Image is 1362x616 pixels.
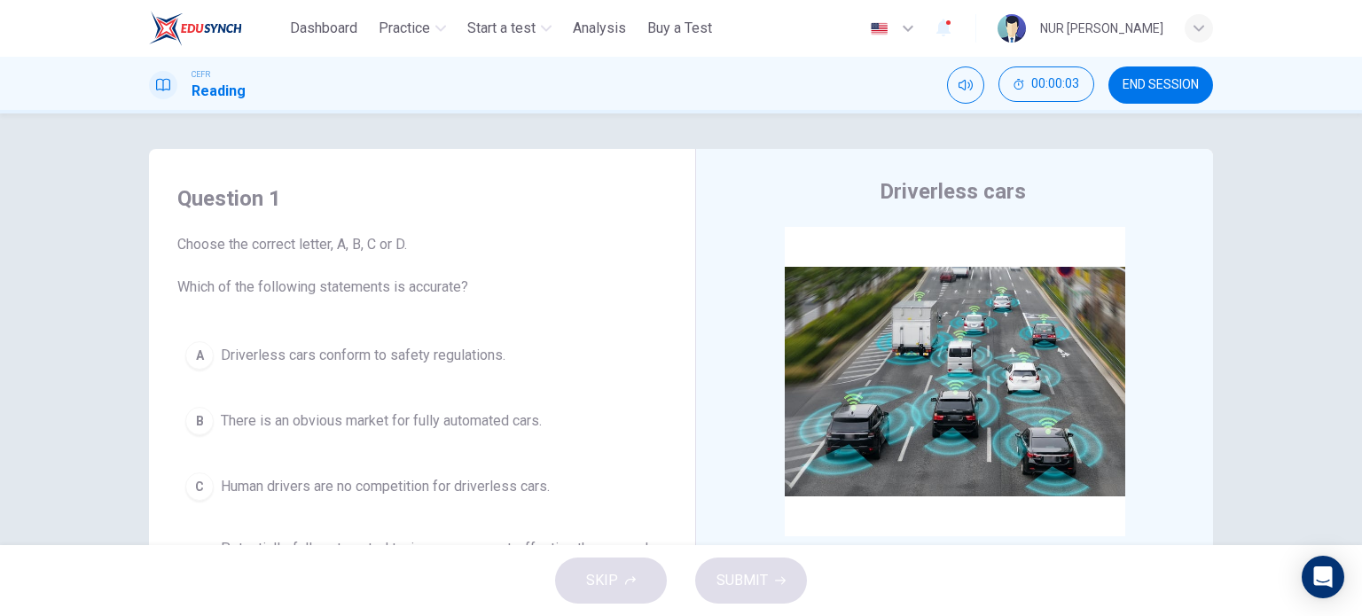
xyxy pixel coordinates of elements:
button: 00:00:03 [998,66,1094,102]
a: ELTC logo [149,11,283,46]
button: END SESSION [1108,66,1213,104]
div: A [185,341,214,370]
span: Human drivers are no competition for driverless cars. [221,476,550,497]
button: Analysis [566,12,633,44]
button: CHuman drivers are no competition for driverless cars. [177,464,667,509]
h4: Question 1 [177,184,667,213]
span: Driverless cars conform to safety regulations. [221,345,505,366]
span: Choose the correct letter, A, B, C or D. Which of the following statements is accurate? [177,234,667,298]
button: DPotentially, fully automated taxis are more cost-effective than normal taxis. [177,530,667,589]
img: en [868,22,890,35]
span: Start a test [467,18,536,39]
h4: Driverless cars [880,177,1026,206]
button: Buy a Test [640,12,719,44]
span: Practice [379,18,430,39]
div: Hide [998,66,1094,104]
span: 00:00:03 [1031,77,1079,91]
img: Profile picture [998,14,1026,43]
div: Open Intercom Messenger [1302,556,1344,598]
span: Dashboard [290,18,357,39]
span: Analysis [573,18,626,39]
div: NUR [PERSON_NAME] [1040,18,1163,39]
span: There is an obvious market for fully automated cars. [221,410,542,432]
h1: Reading [192,81,246,102]
span: CEFR [192,68,210,81]
div: Mute [947,66,984,104]
div: C [185,472,214,501]
span: Potentially, fully automated taxis are more cost-effective than normal taxis. [221,538,659,581]
button: BThere is an obvious market for fully automated cars. [177,399,667,443]
button: Start a test [460,12,559,44]
span: Buy a Test [647,18,712,39]
button: ADriverless cars conform to safety regulations. [177,333,667,378]
span: END SESSION [1123,78,1199,92]
img: ELTC logo [149,11,242,46]
button: Dashboard [283,12,364,44]
button: Practice [372,12,453,44]
div: B [185,407,214,435]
